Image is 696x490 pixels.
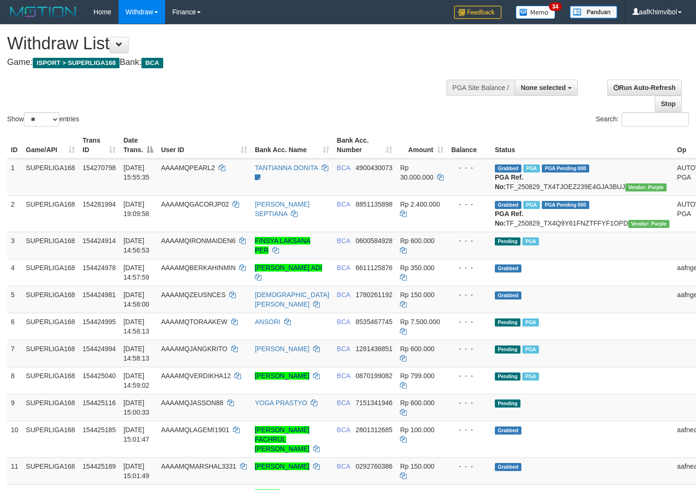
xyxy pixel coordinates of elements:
td: SUPERLIGA168 [22,259,79,286]
div: - - - [451,163,487,172]
span: BCA [337,463,350,470]
a: [PERSON_NAME] FACHRUL [PERSON_NAME] [255,426,309,453]
span: [DATE] 15:01:49 [123,463,149,480]
a: [PERSON_NAME] SEPTIANA [255,200,309,218]
div: - - - [451,317,487,327]
td: 8 [7,367,22,394]
span: Rp 799.000 [400,372,434,380]
span: Copy 8535467745 to clipboard [356,318,393,326]
span: 154281994 [83,200,116,208]
th: Bank Acc. Number: activate to sort column ascending [333,132,397,159]
span: AAAAMQTORAAKEW [161,318,227,326]
span: Rp 600.000 [400,237,434,245]
th: Bank Acc. Name: activate to sort column ascending [251,132,333,159]
label: Show entries [7,112,79,127]
span: Grabbed [495,201,521,209]
span: Grabbed [495,291,521,299]
span: Copy 7151341946 to clipboard [356,399,393,407]
span: Copy 6611125876 to clipboard [356,264,393,272]
span: 154424978 [83,264,116,272]
h4: Game: Bank: [7,58,455,67]
span: Marked by aafmaleo [523,164,540,172]
td: SUPERLIGA168 [22,232,79,259]
a: [PERSON_NAME] ADI [255,264,322,272]
span: [DATE] 14:58:00 [123,291,149,308]
td: 11 [7,457,22,484]
span: [DATE] 14:58:13 [123,318,149,335]
select: Showentries [24,112,59,127]
span: 154424914 [83,237,116,245]
span: 154270798 [83,164,116,172]
span: Pending [495,345,520,354]
span: [DATE] 15:01:47 [123,426,149,443]
span: Grabbed [495,264,521,272]
span: AAAAMQJASSON88 [161,399,223,407]
span: Copy 1780261192 to clipboard [356,291,393,299]
span: [DATE] 14:56:53 [123,237,149,254]
a: Stop [655,96,682,112]
span: BCA [337,345,350,353]
div: - - - [451,263,487,272]
span: Marked by aafsoycanthlai [522,345,539,354]
span: None selected [521,84,566,91]
a: [PERSON_NAME] [255,345,309,353]
td: TF_250829_TX4TJOEZ239E4GJA3BUJ [491,159,673,196]
span: Rp 100.000 [400,426,434,434]
a: TANTIANNA DONITA [255,164,318,172]
span: Vendor URL: https://trx4.1velocity.biz [625,183,667,191]
th: Amount: activate to sort column ascending [396,132,447,159]
a: [PERSON_NAME] [255,372,309,380]
span: BCA [337,318,350,326]
td: SUPERLIGA168 [22,457,79,484]
span: [DATE] 14:57:59 [123,264,149,281]
td: 4 [7,259,22,286]
span: Rp 30.000.000 [400,164,433,181]
span: PGA Pending [542,164,589,172]
span: Copy 2801312685 to clipboard [356,426,393,434]
span: Copy 0292760386 to clipboard [356,463,393,470]
span: [DATE] 15:00:33 [123,399,149,416]
span: AAAAMQJANGKRITO [161,345,227,353]
div: - - - [451,371,487,381]
span: Copy 0600584928 to clipboard [356,237,393,245]
span: Copy 8851135898 to clipboard [356,200,393,208]
span: BCA [337,200,350,208]
span: BCA [337,372,350,380]
td: 3 [7,232,22,259]
a: [PERSON_NAME] [255,463,309,470]
td: SUPERLIGA168 [22,367,79,394]
a: FINSYA LAKSANA PER [255,237,310,254]
a: ANSORI [255,318,280,326]
a: Run Auto-Refresh [607,80,682,96]
img: Button%20Memo.svg [516,6,556,19]
td: 5 [7,286,22,313]
label: Search: [596,112,689,127]
span: Rp 2.400.000 [400,200,440,208]
div: - - - [451,344,487,354]
h1: Withdraw List [7,34,455,53]
td: SUPERLIGA168 [22,195,79,232]
div: - - - [451,425,487,435]
span: Pending [495,372,520,381]
td: 7 [7,340,22,367]
span: Grabbed [495,164,521,172]
span: 34 [549,2,562,11]
td: 10 [7,421,22,457]
a: YOGA PRASTYO [255,399,307,407]
span: BCA [337,399,350,407]
span: 154425189 [83,463,116,470]
td: SUPERLIGA168 [22,313,79,340]
div: - - - [451,462,487,471]
span: Copy 1281436851 to clipboard [356,345,393,353]
th: ID [7,132,22,159]
span: Vendor URL: https://trx4.1velocity.biz [628,220,669,228]
div: - - - [451,290,487,299]
span: Marked by aafsoycanthlai [522,318,539,327]
th: Trans ID: activate to sort column ascending [79,132,120,159]
div: - - - [451,398,487,408]
b: PGA Ref. No: [495,173,523,191]
span: AAAAMQPEARL2 [161,164,215,172]
span: 154425185 [83,426,116,434]
td: SUPERLIGA168 [22,421,79,457]
td: 6 [7,313,22,340]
